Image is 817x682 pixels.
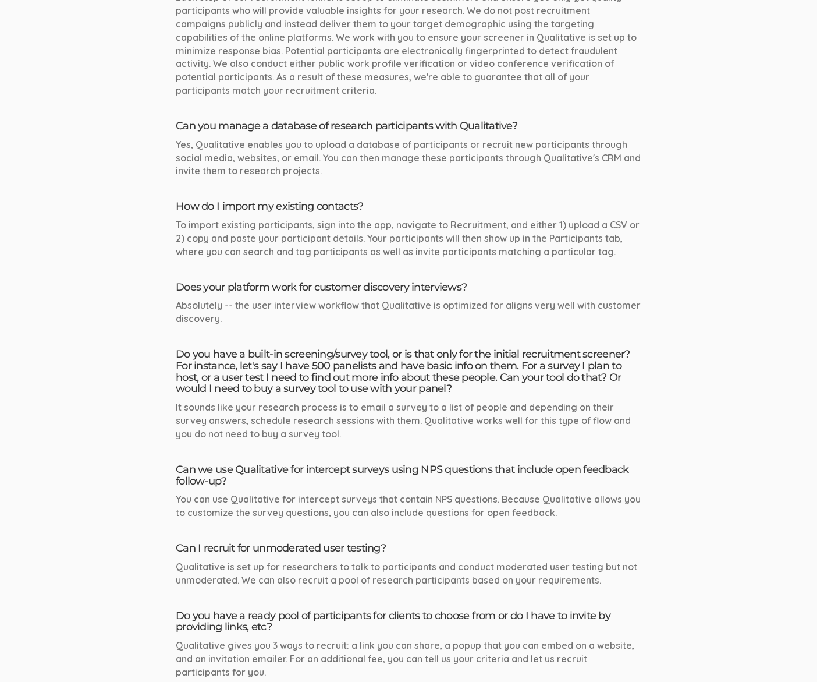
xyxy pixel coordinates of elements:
[176,560,641,587] div: Qualitative is set up for researchers to talk to participants and conduct moderated user testing ...
[176,201,641,213] h4: How do I import my existing contacts?
[176,610,641,634] h4: Do you have a ready pool of participants for clients to choose from or do I have to invite by pro...
[176,401,641,441] div: It sounds like your research process is to email a survey to a list of people and depending on th...
[176,282,641,294] h4: Does your platform work for customer discovery interviews?
[176,464,641,487] h4: Can we use Qualitative for intercept surveys using NPS questions that include open feedback follo...
[176,349,641,395] h4: Do you have a built-in screening/survey tool, or is that only for the initial recruitment screene...
[176,493,641,520] div: You can use Qualitative for intercept surveys that contain NPS questions. Because Qualitative all...
[759,626,817,682] iframe: Chat Widget
[176,543,641,554] h4: Can I recruit for unmoderated user testing?
[176,121,641,132] h4: Can you manage a database of research participants with Qualitative?
[176,138,641,178] div: Yes, Qualitative enables you to upload a database of participants or recruit new participants thr...
[176,299,641,326] div: Absolutely -- the user interview workflow that Qualitative is optimized for aligns very well with...
[176,218,641,259] div: To import existing participants, sign into the app, navigate to Recruitment, and either 1) upload...
[176,639,641,679] div: Qualitative gives you 3 ways to recruit: a link you can share, a popup that you can embed on a we...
